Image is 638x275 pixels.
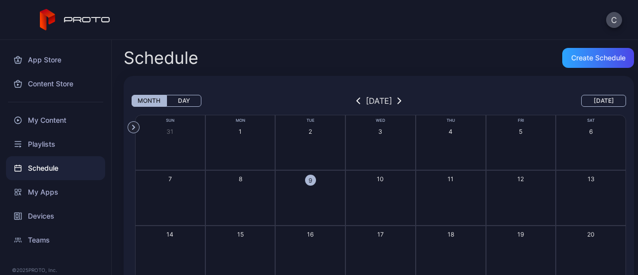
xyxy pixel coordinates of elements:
div: 11 [448,175,454,183]
div: 20 [587,230,595,239]
button: 6 [556,115,626,170]
div: Sat [556,117,626,124]
div: 6 [589,127,593,136]
button: 2 [275,115,345,170]
div: 19 [517,230,524,239]
div: 17 [377,230,384,239]
button: 12 [486,170,556,226]
div: 7 [168,175,172,183]
button: 8 [205,170,276,226]
button: Month [132,95,166,107]
button: 5 [486,115,556,170]
div: 10 [377,175,384,183]
div: Thu [416,117,486,124]
a: App Store [6,48,105,72]
div: Fri [486,117,556,124]
button: 11 [416,170,486,226]
div: [DATE] [366,95,392,107]
button: 31 [135,115,205,170]
div: 12 [517,175,524,183]
button: Day [166,95,201,107]
div: 9 [305,175,316,186]
div: 1 [239,127,242,136]
div: Mon [205,117,276,124]
h2: Schedule [124,49,198,67]
div: 13 [588,175,595,183]
div: 15 [237,230,244,239]
div: 2 [309,127,312,136]
a: Devices [6,204,105,228]
button: 3 [345,115,416,170]
div: Wed [345,117,416,124]
div: 14 [166,230,173,239]
button: 13 [556,170,626,226]
div: 31 [166,127,173,136]
div: Tue [275,117,345,124]
button: 1 [205,115,276,170]
div: 3 [378,127,382,136]
div: 5 [519,127,522,136]
div: 16 [307,230,314,239]
button: 10 [345,170,416,226]
a: Content Store [6,72,105,96]
button: 7 [135,170,205,226]
a: Playlists [6,132,105,156]
a: Schedule [6,156,105,180]
div: Sun [135,117,205,124]
div: 18 [448,230,454,239]
button: 4 [416,115,486,170]
a: My Content [6,108,105,132]
button: [DATE] [581,95,626,107]
a: My Apps [6,180,105,204]
div: 4 [449,127,453,136]
button: C [606,12,622,28]
button: Create Schedule [562,48,634,68]
div: 8 [239,175,242,183]
button: 9 [275,170,345,226]
div: © 2025 PROTO, Inc. [12,266,99,274]
div: Create Schedule [571,54,626,62]
a: Teams [6,228,105,252]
